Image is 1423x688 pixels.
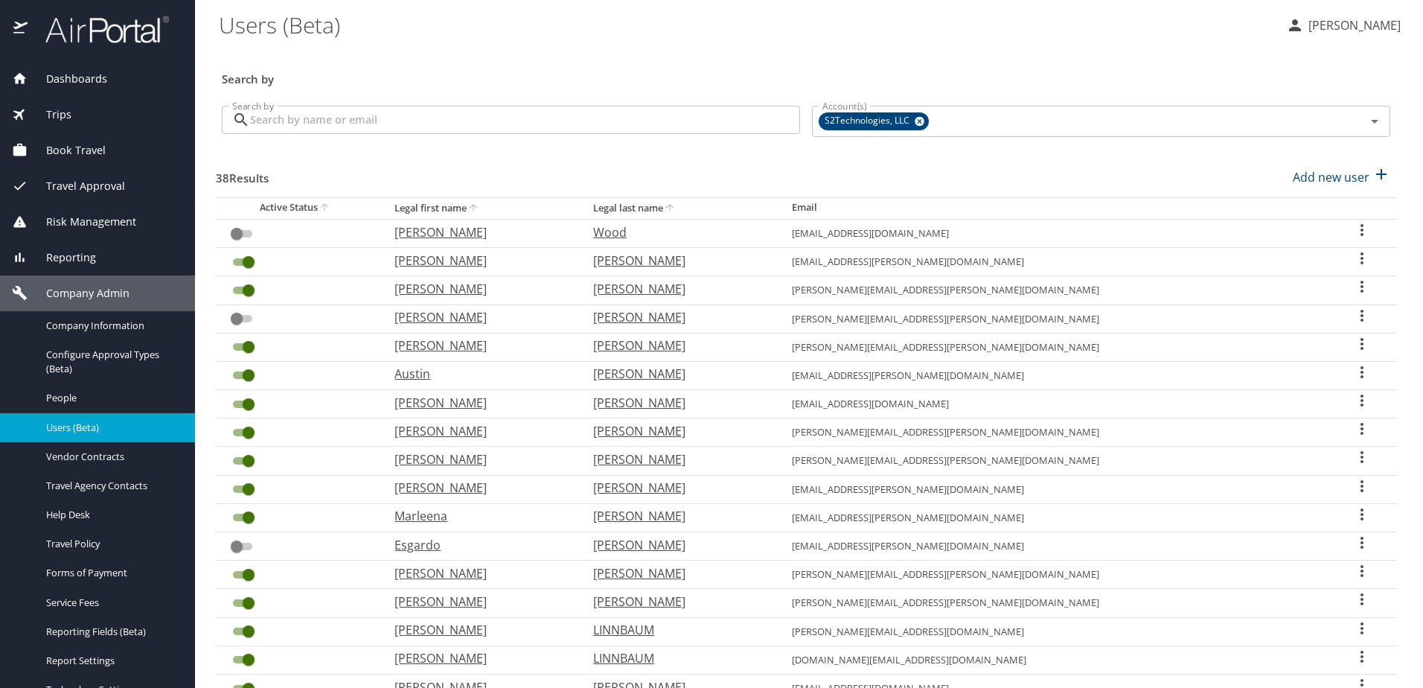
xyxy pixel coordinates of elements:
th: Legal first name [383,197,581,219]
p: LINNBAUM [593,649,762,667]
td: [PERSON_NAME][EMAIL_ADDRESS][PERSON_NAME][DOMAIN_NAME] [780,418,1328,447]
td: [PERSON_NAME][EMAIL_ADDRESS][DOMAIN_NAME] [780,617,1328,646]
button: [PERSON_NAME] [1280,12,1407,39]
p: [PERSON_NAME] [394,564,563,582]
p: [PERSON_NAME] [593,308,762,326]
p: [PERSON_NAME] [593,593,762,611]
span: Reporting [28,249,96,266]
h3: 38 Results [216,161,269,187]
span: Forms of Payment [46,566,177,580]
p: [PERSON_NAME] [394,394,563,412]
td: [EMAIL_ADDRESS][PERSON_NAME][DOMAIN_NAME] [780,361,1328,389]
p: [PERSON_NAME] [593,564,762,582]
p: [PERSON_NAME] [1304,16,1401,34]
p: [PERSON_NAME] [394,593,563,611]
button: Open [1364,111,1385,132]
td: [EMAIL_ADDRESS][DOMAIN_NAME] [780,390,1328,418]
img: airportal-logo.png [29,15,169,44]
p: [PERSON_NAME] [593,422,762,440]
th: Email [780,197,1328,219]
span: Configure Approval Types (Beta) [46,348,177,376]
p: [PERSON_NAME] [394,308,563,326]
p: [PERSON_NAME] [593,507,762,525]
p: [PERSON_NAME] [593,365,762,383]
span: Service Fees [46,596,177,610]
span: Users (Beta) [46,421,177,435]
p: Esgardo [394,536,563,554]
span: Book Travel [28,142,106,159]
span: Travel Policy [46,537,177,551]
p: [PERSON_NAME] [394,621,563,639]
th: Active Status [216,197,383,219]
span: Vendor Contracts [46,450,177,464]
td: [PERSON_NAME][EMAIL_ADDRESS][PERSON_NAME][DOMAIN_NAME] [780,447,1328,475]
img: icon-airportal.png [13,15,29,44]
p: [PERSON_NAME] [394,252,563,270]
p: [PERSON_NAME] [593,280,762,298]
div: S2Technologies, LLC [819,112,929,130]
span: Travel Agency Contacts [46,479,177,493]
input: Search by name or email [250,106,800,134]
h3: Search by [222,62,1390,88]
p: [PERSON_NAME] [394,649,563,667]
th: Legal last name [581,197,780,219]
span: Travel Approval [28,178,125,194]
span: Reporting Fields (Beta) [46,625,177,639]
span: Trips [28,106,71,123]
p: [PERSON_NAME] [394,337,563,354]
td: [PERSON_NAME][EMAIL_ADDRESS][PERSON_NAME][DOMAIN_NAME] [780,589,1328,617]
p: [PERSON_NAME] [593,252,762,270]
span: Report Settings [46,654,177,668]
p: Marleena [394,507,563,525]
p: [PERSON_NAME] [593,450,762,468]
p: [PERSON_NAME] [593,479,762,497]
p: [PERSON_NAME] [394,223,563,241]
p: [PERSON_NAME] [593,337,762,354]
td: [EMAIL_ADDRESS][PERSON_NAME][DOMAIN_NAME] [780,503,1328,532]
td: [EMAIL_ADDRESS][PERSON_NAME][DOMAIN_NAME] [780,475,1328,503]
button: sort [318,201,333,215]
td: [PERSON_NAME][EMAIL_ADDRESS][PERSON_NAME][DOMAIN_NAME] [780,333,1328,361]
p: LINNBAUM [593,621,762,639]
button: Add new user [1287,161,1396,194]
span: Help Desk [46,508,177,522]
p: Austin [394,365,563,383]
p: [PERSON_NAME] [593,394,762,412]
button: sort [467,202,482,216]
span: Dashboards [28,71,107,87]
span: Risk Management [28,214,136,230]
button: sort [663,202,678,216]
p: [PERSON_NAME] [394,450,563,468]
td: [EMAIL_ADDRESS][PERSON_NAME][DOMAIN_NAME] [780,248,1328,276]
td: [PERSON_NAME][EMAIL_ADDRESS][PERSON_NAME][DOMAIN_NAME] [780,305,1328,333]
td: [PERSON_NAME][EMAIL_ADDRESS][PERSON_NAME][DOMAIN_NAME] [780,561,1328,589]
p: [PERSON_NAME] [394,280,563,298]
p: Add new user [1293,168,1369,186]
span: Company Information [46,319,177,333]
p: [PERSON_NAME] [394,422,563,440]
p: Wood [593,223,762,241]
td: [DOMAIN_NAME][EMAIL_ADDRESS][DOMAIN_NAME] [780,646,1328,674]
td: [PERSON_NAME][EMAIL_ADDRESS][PERSON_NAME][DOMAIN_NAME] [780,276,1328,305]
td: [EMAIL_ADDRESS][DOMAIN_NAME] [780,219,1328,247]
span: S2Technologies, LLC [819,113,918,129]
p: [PERSON_NAME] [394,479,563,497]
h1: Users (Beta) [219,1,1274,48]
p: [PERSON_NAME] [593,536,762,554]
span: Company Admin [28,285,129,302]
span: People [46,391,177,405]
td: [EMAIL_ADDRESS][PERSON_NAME][DOMAIN_NAME] [780,532,1328,561]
